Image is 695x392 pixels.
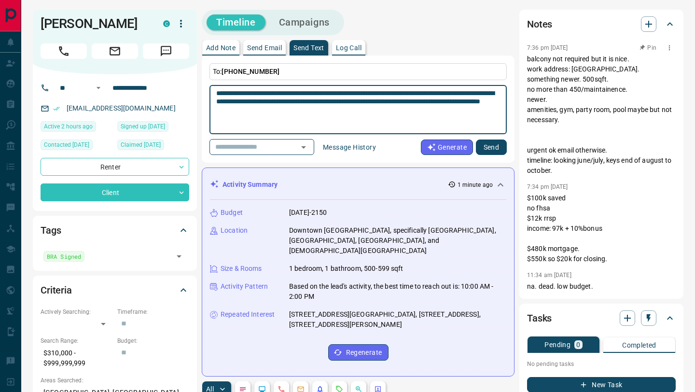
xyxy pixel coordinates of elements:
p: Areas Searched: [41,376,189,385]
p: Size & Rooms [221,264,262,274]
p: Actively Searching: [41,308,112,316]
div: Criteria [41,279,189,302]
p: Downtown [GEOGRAPHIC_DATA], specifically [GEOGRAPHIC_DATA], [GEOGRAPHIC_DATA], [GEOGRAPHIC_DATA],... [289,225,506,256]
button: Open [172,250,186,263]
p: $100k saved no fhsa $12k rrsp income: 97k + 10%bonus $480k mortgage. $550k so $20k for closing. [527,193,676,264]
p: Add Note [206,44,236,51]
p: Based on the lead's activity, the best time to reach out is: 10:00 AM - 2:00 PM [289,281,506,302]
p: [DATE]-2150 [289,208,327,218]
div: condos.ca [163,20,170,27]
span: Claimed [DATE] [121,140,161,150]
p: balcony not required but it is nice. work address: [GEOGRAPHIC_DATA]. something newer. 500sqft. n... [527,54,676,176]
p: Send Email [247,44,282,51]
h2: Tasks [527,310,552,326]
span: Active 2 hours ago [44,122,93,131]
span: [PHONE_NUMBER] [222,68,279,75]
p: $310,000 - $999,999,999 [41,345,112,371]
div: Tags [41,219,189,242]
p: na. dead. low budget. [527,281,676,292]
span: Contacted [DATE] [44,140,89,150]
p: Activity Summary [222,180,278,190]
p: Budget [221,208,243,218]
p: Location [221,225,248,236]
svg: Email Verified [53,105,60,112]
span: Signed up [DATE] [121,122,165,131]
h2: Tags [41,223,61,238]
p: Search Range: [41,336,112,345]
p: 0 [576,341,580,348]
p: Completed [622,342,656,349]
div: Fri Aug 15 2025 [41,121,112,135]
div: Tasks [527,307,676,330]
span: Message [143,43,189,59]
div: Thu Apr 16 2020 [117,121,189,135]
p: Log Call [336,44,361,51]
p: 1 minute ago [458,181,493,189]
p: Budget: [117,336,189,345]
p: 7:34 pm [DATE] [527,183,568,190]
button: Send [476,140,507,155]
button: Generate [421,140,473,155]
p: [STREET_ADDRESS][GEOGRAPHIC_DATA], [STREET_ADDRESS], [STREET_ADDRESS][PERSON_NAME] [289,309,506,330]
h2: Criteria [41,282,72,298]
button: Pin [634,43,662,52]
button: Campaigns [269,14,339,30]
p: Activity Pattern [221,281,268,292]
button: Message History [317,140,382,155]
div: Notes [527,13,676,36]
p: No pending tasks [527,357,676,371]
div: Activity Summary1 minute ago [210,176,506,194]
div: Tue Nov 19 2024 [117,140,189,153]
span: Email [92,43,138,59]
h2: Notes [527,16,552,32]
h1: [PERSON_NAME] [41,16,149,31]
button: Open [93,82,104,94]
p: Repeated Interest [221,309,275,320]
button: Regenerate [328,344,389,361]
a: [EMAIL_ADDRESS][DOMAIN_NAME] [67,104,176,112]
button: Timeline [207,14,265,30]
p: 1 bedroom, 1 bathroom, 500-599 sqft [289,264,403,274]
div: Client [41,183,189,201]
p: Pending [544,341,570,348]
p: Timeframe: [117,308,189,316]
p: Send Text [293,44,324,51]
div: Fri Jul 11 2025 [41,140,112,153]
button: Open [297,140,310,154]
span: BRA Signed [47,252,81,261]
p: 7:36 pm [DATE] [527,44,568,51]
p: 11:34 am [DATE] [527,272,571,279]
p: To: [209,63,507,80]
div: Renter [41,158,189,176]
span: Call [41,43,87,59]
